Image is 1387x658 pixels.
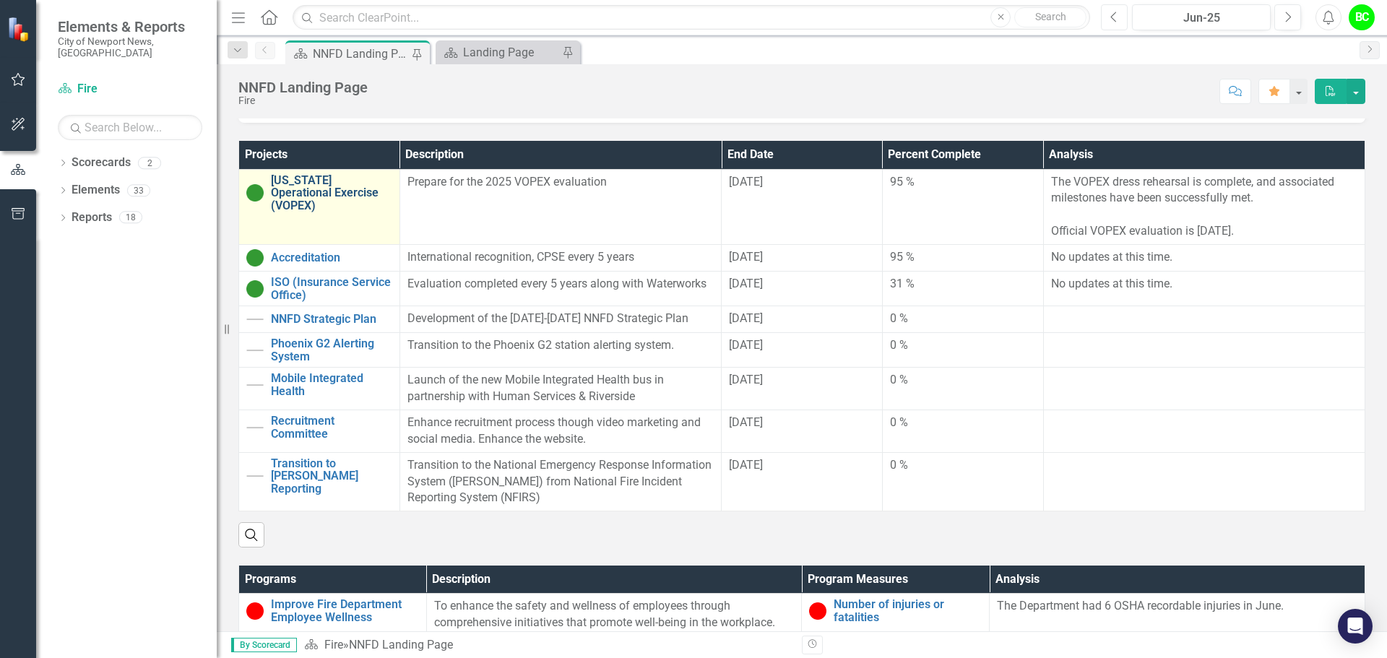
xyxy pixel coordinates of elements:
a: Improve Fire Department Employee Wellness [271,598,419,623]
td: Double-Click to Edit [1043,452,1365,511]
td: Double-Click to Edit Right Click for Context Menu [239,169,400,244]
td: Double-Click to Edit [882,245,1043,272]
span: [DATE] [729,277,763,290]
div: 31 % [890,276,1036,293]
a: Landing Page [439,43,558,61]
td: Double-Click to Edit [882,306,1043,333]
p: Transition to the Phoenix G2 station alerting system. [407,337,714,354]
span: Search [1035,11,1066,22]
div: » [304,637,791,654]
img: On Target [246,249,264,267]
a: Fire [324,638,343,651]
div: 0 % [890,457,1036,474]
a: NNFD Strategic Plan [271,313,392,326]
div: 95 % [890,174,1036,191]
td: Double-Click to Edit Right Click for Context Menu [239,452,400,511]
span: [DATE] [729,175,763,189]
p: No updates at this time. [1051,276,1357,293]
td: Double-Click to Edit [1043,169,1365,244]
td: Double-Click to Edit [882,410,1043,453]
p: Evaluation completed every 5 years along with Waterworks [407,276,714,293]
button: Search [1014,7,1086,27]
div: 95 % [890,249,1036,266]
span: [DATE] [729,373,763,386]
p: Launch of the new Mobile Integrated Health bus in partnership with Human Services & Riverside [407,372,714,405]
button: BC [1349,4,1375,30]
div: 2 [138,157,161,169]
div: NNFD Landing Page [238,79,368,95]
td: Double-Click to Edit Right Click for Context Menu [239,333,400,368]
div: Open Intercom Messenger [1338,609,1373,644]
div: 0 % [890,372,1036,389]
td: Double-Click to Edit Right Click for Context Menu [239,368,400,410]
img: On Target [246,280,264,298]
td: Double-Click to Edit [1043,368,1365,410]
p: The VOPEX dress rehearsal is complete, and associated milestones have been successfully met. Offi... [1051,174,1357,240]
p: Prepare for the 2025 VOPEX evaluation [407,174,714,191]
p: Development of the [DATE]-[DATE] NNFD Strategic Plan [407,311,714,327]
img: ClearPoint Strategy [7,16,33,43]
img: Below Target [809,602,826,620]
a: Elements [72,182,120,199]
p: International recognition, CPSE every 5 years [407,249,714,266]
td: Double-Click to Edit Right Click for Context Menu [239,410,400,453]
small: City of Newport News, [GEOGRAPHIC_DATA] [58,35,202,59]
p: No updates at this time. [1051,249,1357,266]
td: Double-Click to Edit [882,368,1043,410]
div: Fire [238,95,368,106]
img: Not Started [246,419,264,436]
span: [DATE] [729,415,763,429]
div: Jun-25 [1137,9,1266,27]
a: ISO (Insurance Service Office) [271,276,392,301]
p: Enhance recruitment process though video marketing and social media. Enhance the website. [407,415,714,448]
span: Elements & Reports [58,18,202,35]
p: The Department had 6 OSHA recordable injuries in June. [997,598,1357,615]
span: [DATE] [729,311,763,325]
img: Below Target [246,602,264,620]
img: Not Started [246,467,264,485]
button: Jun-25 [1132,4,1271,30]
img: Not Started [246,376,264,394]
div: 0 % [890,415,1036,431]
td: Double-Click to Edit [1043,245,1365,272]
td: Double-Click to Edit [882,452,1043,511]
div: NNFD Landing Page [313,45,408,63]
a: [US_STATE] Operational Exercise (VOPEX) [271,174,392,212]
div: NNFD Landing Page [349,638,453,651]
input: Search Below... [58,115,202,140]
a: Transition to [PERSON_NAME] Reporting [271,457,392,495]
span: [DATE] [729,338,763,352]
a: Number of injuries or fatalities [834,598,982,623]
a: Accreditation [271,251,392,264]
td: Double-Click to Edit [882,333,1043,368]
td: Double-Click to Edit [882,169,1043,244]
td: Double-Click to Edit Right Click for Context Menu [239,245,400,272]
td: Double-Click to Edit Right Click for Context Menu [239,272,400,306]
div: 0 % [890,311,1036,327]
a: Fire [58,81,202,98]
img: On Target [246,184,264,202]
div: 33 [127,184,150,196]
img: Not Started [246,311,264,328]
img: Not Started [246,342,264,359]
span: [DATE] [729,458,763,472]
input: Search ClearPoint... [293,5,1090,30]
td: Double-Click to Edit [1043,272,1365,306]
td: Double-Click to Edit [1043,333,1365,368]
div: 0 % [890,337,1036,354]
a: Phoenix G2 Alerting System [271,337,392,363]
div: 18 [119,212,142,224]
td: Double-Click to Edit [882,272,1043,306]
a: Reports [72,209,112,226]
td: Double-Click to Edit [1043,306,1365,333]
span: By Scorecard [231,638,297,652]
p: Transition to the National Emergency Response Information System ([PERSON_NAME]) from National Fi... [407,457,714,507]
a: Recruitment Committee [271,415,392,440]
div: Landing Page [463,43,558,61]
td: Double-Click to Edit [1043,410,1365,453]
a: Scorecards [72,155,131,171]
a: Mobile Integrated Health [271,372,392,397]
span: [DATE] [729,250,763,264]
td: Double-Click to Edit Right Click for Context Menu [239,306,400,333]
